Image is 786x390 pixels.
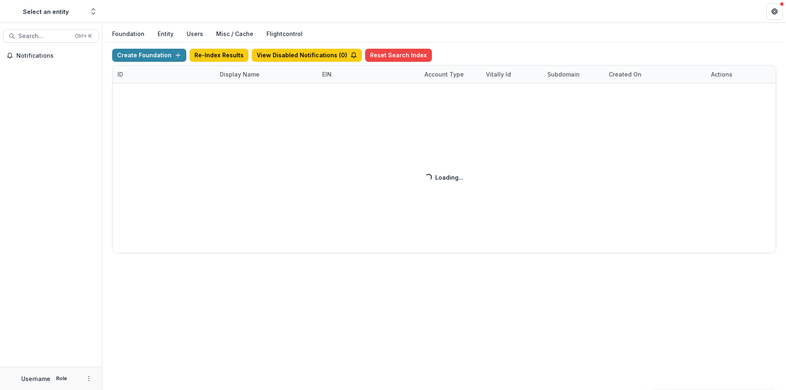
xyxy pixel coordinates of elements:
[73,32,93,41] div: Ctrl + K
[106,26,151,42] button: Foundation
[3,49,99,62] button: Notifications
[54,375,70,382] p: Role
[210,26,260,42] button: Misc / Cache
[267,29,303,38] a: Flightcontrol
[3,29,99,43] button: Search...
[18,33,70,40] span: Search...
[23,7,69,16] div: Select an entity
[84,374,94,383] button: More
[151,26,180,42] button: Entity
[21,374,50,383] p: Username
[88,3,99,20] button: Open entity switcher
[16,52,95,59] span: Notifications
[766,3,783,20] button: Get Help
[180,26,210,42] button: Users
